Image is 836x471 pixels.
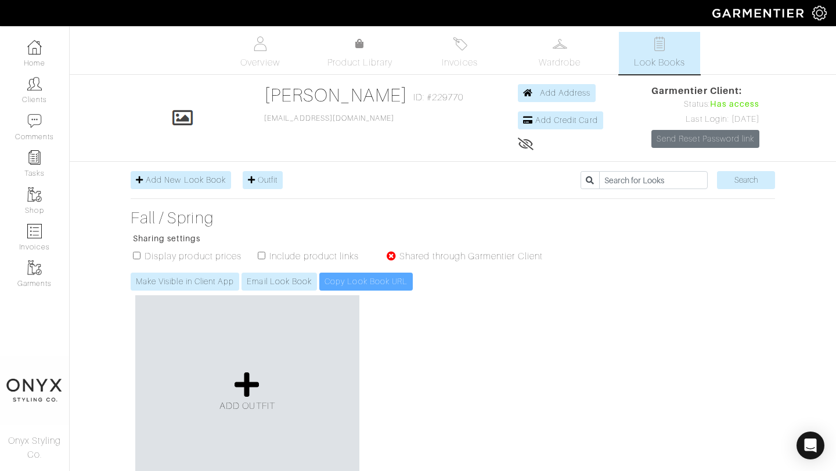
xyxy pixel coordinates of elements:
[27,224,42,238] img: orders-icon-0abe47150d42831381b5fb84f609e132dff9fe21cb692f30cb5eec754e2cba89.png
[535,115,598,125] span: Add Credit Card
[797,432,824,459] div: Open Intercom Messenger
[27,260,42,275] img: garments-icon-b7da505a4dc4fd61783c78ac3ca0ef83fa9d6f193b1c9dc38574b1d14d53ca28.png
[812,6,827,20] img: gear-icon-white-bd11855cb880d31180b6d7d6211b90ccbf57a29d726f0c71d8c61bd08dd39cc2.png
[133,233,554,245] p: Sharing settings
[131,208,554,228] a: Fall / Spring
[27,40,42,55] img: dashboard-icon-dbcd8f5a0b271acd01030246c82b418ddd0df26cd7fceb0bd07c9910d44c42f6.png
[27,150,42,165] img: reminder-icon-8004d30b9f0a5d33ae49ab947aed9ed385cf756f9e5892f1edd6e32f2345188e.png
[651,113,759,126] div: Last Login: [DATE]
[518,84,596,102] a: Add Address
[651,130,759,148] a: Send Reset Password link
[553,37,567,51] img: wardrobe-487a4870c1b7c33e795ec22d11cfc2ed9d08956e64fb3008fe2437562e282088.svg
[519,32,600,74] a: Wardrobe
[146,175,226,184] span: Add New Look Book
[327,56,393,70] span: Product Library
[319,37,401,70] a: Product Library
[599,171,708,189] input: Search for Looks
[253,37,268,51] img: basicinfo-40fd8af6dae0f16599ec9e87c0ef1c0a1fdea2edbe929e3d69a839185d80c458.svg
[258,175,278,184] span: Outfit
[651,98,759,111] div: Status:
[264,114,394,122] a: [EMAIL_ADDRESS][DOMAIN_NAME]
[8,436,62,460] span: Onyx Styling Co.
[145,249,242,263] label: Display product prices
[242,273,317,291] a: Email Look Book
[27,77,42,91] img: clients-icon-6bae9207a08558b7cb47a8932f037763ab4055f8c8b6bfacd5dc20c3e0201464.png
[240,56,279,70] span: Overview
[419,32,500,74] a: Invoices
[219,401,275,411] span: ADD OUTFIT
[539,56,581,70] span: Wardrobe
[540,88,591,97] span: Add Address
[710,98,760,111] span: Has access
[707,3,812,23] img: garmentier-logo-header-white-b43fb05a5012e4ada735d5af1a66efaba907eab6374d6393d1fbf88cb4ef424d.png
[634,56,686,70] span: Look Books
[717,171,775,189] input: Search
[131,273,239,291] a: Make Visible in Client App
[651,84,759,98] span: Garmentier Client:
[243,171,283,189] a: Outfit
[269,249,359,263] label: Include product links
[518,111,603,129] a: Add Credit Card
[413,90,464,104] span: ID: #229770
[264,85,408,106] a: [PERSON_NAME]
[453,37,467,51] img: orders-27d20c2124de7fd6de4e0e44c1d41de31381a507db9b33961299e4e07d508b8c.svg
[653,37,667,51] img: todo-9ac3debb85659649dc8f770b8b6100bb5dab4b48dedcbae339e5042a72dfd3cc.svg
[131,171,231,189] a: Add New Look Book
[399,249,543,263] label: Shared through Garmentier Client
[219,371,275,413] a: ADD OUTFIT
[219,32,301,74] a: Overview
[27,187,42,202] img: garments-icon-b7da505a4dc4fd61783c78ac3ca0ef83fa9d6f193b1c9dc38574b1d14d53ca28.png
[442,56,477,70] span: Invoices
[619,32,700,74] a: Look Books
[27,114,42,128] img: comment-icon-a0a6a9ef722e966f86d9cbdc48e553b5cf19dbc54f86b18d962a5391bc8f6eb6.png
